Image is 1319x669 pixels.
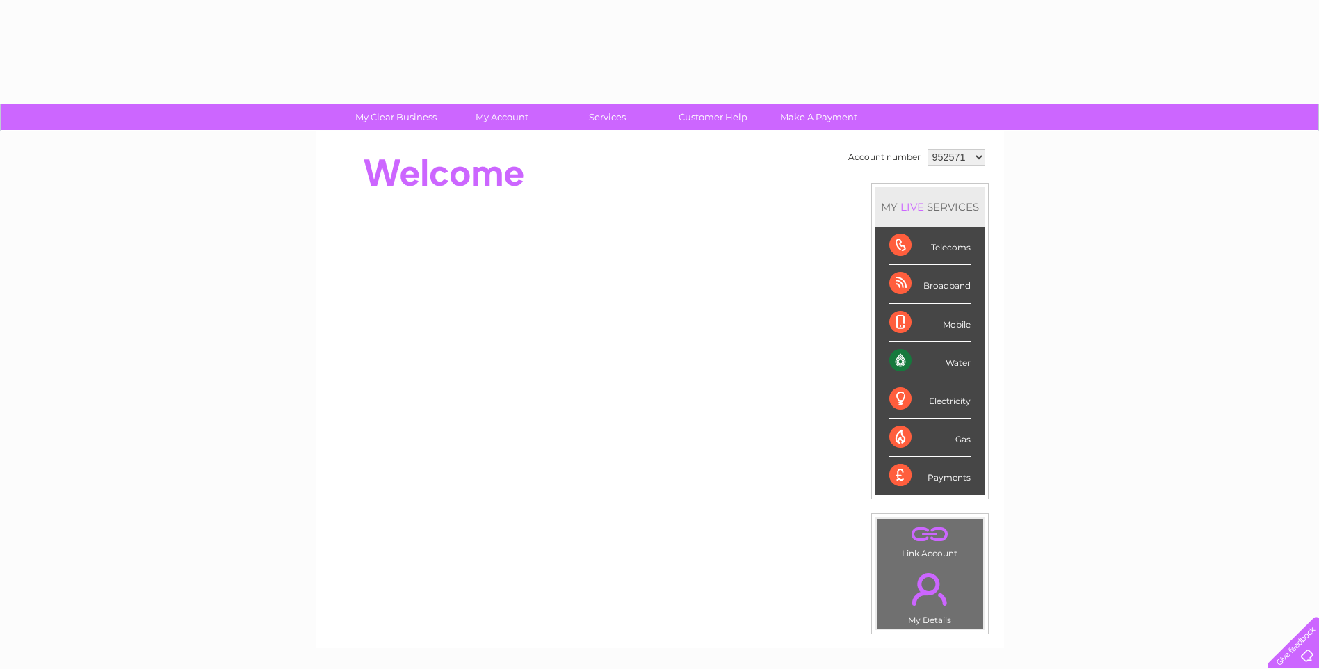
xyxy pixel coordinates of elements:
a: My Clear Business [339,104,453,130]
div: LIVE [898,200,927,213]
div: Gas [889,419,971,457]
a: Make A Payment [761,104,876,130]
td: Account number [845,145,924,169]
a: . [880,565,980,613]
a: My Account [444,104,559,130]
div: Payments [889,457,971,494]
div: MY SERVICES [875,187,985,227]
div: Broadband [889,265,971,303]
div: Telecoms [889,227,971,265]
div: Electricity [889,380,971,419]
div: Mobile [889,304,971,342]
a: . [880,522,980,547]
td: My Details [876,561,984,629]
a: Services [550,104,665,130]
a: Customer Help [656,104,770,130]
td: Link Account [876,518,984,562]
div: Water [889,342,971,380]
